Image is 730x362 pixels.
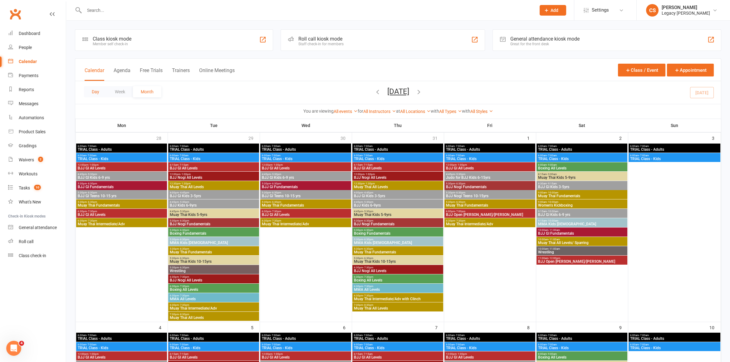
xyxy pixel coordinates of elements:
span: - 7:15am [363,164,373,166]
span: 6:00am [630,154,719,157]
span: - 7:00am [547,154,557,157]
span: - 4:45pm [179,191,189,194]
span: 6:00am [630,145,719,148]
a: Messages [8,97,66,111]
span: 12:00pm [262,164,350,166]
span: Wrestling [169,269,257,273]
span: - 7:30pm [87,210,97,213]
span: 12:00pm [446,164,534,166]
span: - 11:00am [548,229,560,232]
span: 5:30pm [169,247,257,250]
span: 6:15am [169,164,257,166]
span: 6:30pm [77,210,165,213]
span: 9:00am [538,191,626,194]
div: Staff check-in for members [298,42,344,46]
span: Muay Thai Fundamentals [354,250,442,254]
button: Appointment [667,64,714,76]
div: General attendance kiosk mode [510,36,580,42]
span: 11:00am [538,257,626,260]
button: Online Meetings [199,67,235,81]
span: - 7:30pm [271,219,281,222]
span: - 12:00pm [548,257,560,260]
div: CS [646,4,659,17]
span: - 6:30pm [179,219,189,222]
span: - 7:00am [639,154,649,157]
span: 4:45pm [169,210,257,213]
span: MMA Kids [DEMOGRAPHIC_DATA] [354,241,442,245]
span: TRIAL Class - Kids [354,157,442,161]
span: BJJ Kids 6-9yrs [169,203,257,207]
span: - 11:00am [548,247,560,250]
span: 4:00pm [169,191,257,194]
span: 8:30am [538,182,626,185]
span: 9:15am [538,210,626,213]
span: BJJ GI All Levels [77,213,165,217]
a: Gradings [8,139,66,153]
span: BJJ GI Teens 10-15 yrs [262,194,350,198]
button: Day [84,86,107,97]
div: Great for the front desk [510,42,580,46]
span: 6:00am [169,145,257,148]
span: - 7:00am [86,145,96,148]
span: 10:00am [538,229,626,232]
span: - 7:00am [179,145,189,148]
span: 5:30pm [77,191,165,194]
span: - 5:30pm [87,173,97,176]
span: 5:30pm [354,247,442,250]
span: BJJ Nogi Fundamentals [446,185,534,189]
span: 6:30pm [169,276,257,278]
a: Dashboard [8,27,66,41]
span: TRIAL Class - Adults [538,148,626,151]
div: Legacy [PERSON_NAME] [662,10,710,16]
span: Muay Thai Fundamentals [538,194,626,198]
span: BJJ Nogi Teens 10-15yrs [446,194,534,198]
span: BJJ GI All Levels [446,166,534,170]
button: Add [540,5,566,16]
a: All Types [439,109,462,114]
span: - 6:30pm [87,201,97,203]
span: 6:30pm [354,266,442,269]
span: - 7:00am [179,154,189,157]
span: Muay Thai All Levels [169,185,257,189]
span: - 7:30pm [87,219,97,222]
th: Sat [536,119,628,132]
button: Trainers [172,67,190,81]
span: - 1:00pm [180,173,191,176]
span: - 6:30pm [455,191,465,194]
a: Clubworx [7,6,23,22]
span: - 6:30pm [179,247,189,250]
span: 6:00am [354,145,442,148]
a: Workouts [8,167,66,181]
span: - 5:30pm [179,201,189,203]
span: BJJ GI Fundamentals [77,185,165,189]
span: 12:30pm [169,182,257,185]
span: Judo for BJJ Kids 6-15yrs [446,176,534,179]
span: Muay Thai Intermediate/Adv [262,222,350,226]
span: 4:45pm [77,173,165,176]
span: BJJ GI Kids 6-9 yrs [262,176,350,179]
span: 12:00pm [354,173,442,176]
span: 5:30pm [446,201,534,203]
span: Muay Thai All Levels [354,185,442,189]
a: All Locations [400,109,431,114]
th: Thu [352,119,444,132]
div: Class check-in [19,253,46,258]
span: BJJ GI All Levels [169,166,257,170]
span: 6:00pm [446,210,534,213]
span: - 6:30pm [271,182,281,185]
span: 4:45pm [169,201,257,203]
span: - 5:30pm [455,173,465,176]
span: - 6:30pm [363,247,373,250]
span: TRIAL Class - Adults [169,148,257,151]
span: 9:00am [538,201,626,203]
span: Add [551,8,558,13]
span: 6:00am [446,154,534,157]
span: - 1:30pm [180,182,191,185]
div: People [19,45,32,50]
span: Boxing Fundamentals [169,232,257,235]
button: Agenda [114,67,130,81]
span: Muay Thai Kids 5-9yrs [354,213,442,217]
span: 5:30pm [169,238,257,241]
div: 31 [433,133,444,143]
span: Muay Thai All Levels/ Sparring [538,241,626,245]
